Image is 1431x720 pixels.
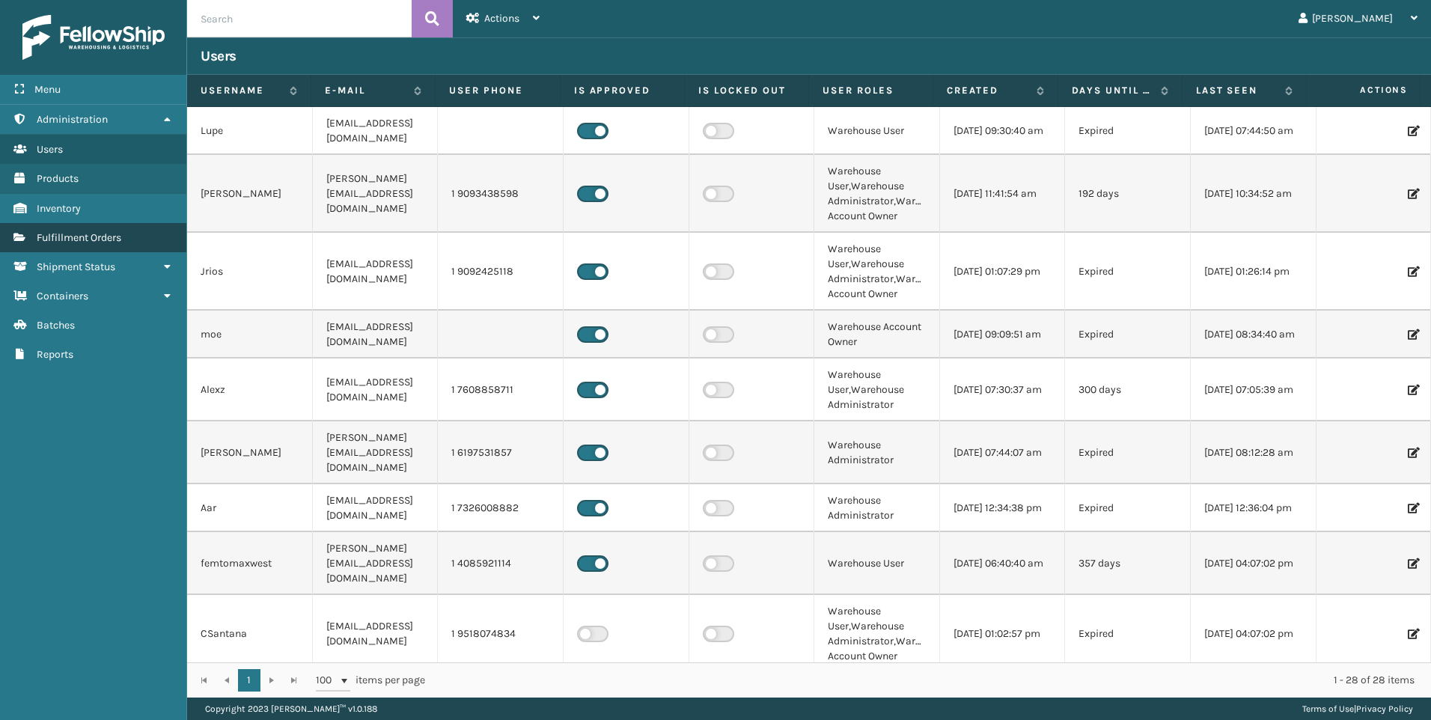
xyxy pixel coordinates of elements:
[814,155,940,233] td: Warehouse User,Warehouse Administrator,Warehouse Account Owner
[1311,78,1417,103] span: Actions
[438,359,564,421] td: 1 7608858711
[1065,421,1191,484] td: Expired
[313,311,439,359] td: [EMAIL_ADDRESS][DOMAIN_NAME]
[698,84,795,97] label: Is Locked Out
[1065,484,1191,532] td: Expired
[187,155,313,233] td: [PERSON_NAME]
[313,595,439,673] td: [EMAIL_ADDRESS][DOMAIN_NAME]
[1191,595,1316,673] td: [DATE] 04:07:02 pm
[1408,189,1417,199] i: Edit
[814,532,940,595] td: Warehouse User
[37,290,88,302] span: Containers
[37,202,81,215] span: Inventory
[1065,311,1191,359] td: Expired
[1408,503,1417,513] i: Edit
[37,319,75,332] span: Batches
[1072,84,1153,97] label: Days until password expires
[940,311,1066,359] td: [DATE] 09:09:51 am
[187,233,313,311] td: Jrios
[438,532,564,595] td: 1 4085921114
[940,233,1066,311] td: [DATE] 01:07:29 pm
[814,311,940,359] td: Warehouse Account Owner
[814,484,940,532] td: Warehouse Administrator
[187,359,313,421] td: Alexz
[1191,421,1316,484] td: [DATE] 08:12:28 am
[187,532,313,595] td: femtomaxwest
[1408,629,1417,639] i: Edit
[823,84,919,97] label: User Roles
[814,107,940,155] td: Warehouse User
[1065,107,1191,155] td: Expired
[1191,311,1316,359] td: [DATE] 08:34:40 am
[325,84,406,97] label: E-mail
[1356,704,1413,714] a: Privacy Policy
[22,15,165,60] img: logo
[1191,359,1316,421] td: [DATE] 07:05:39 am
[438,233,564,311] td: 1 9092425118
[438,484,564,532] td: 1 7326008882
[940,359,1066,421] td: [DATE] 07:30:37 am
[449,84,546,97] label: User phone
[940,532,1066,595] td: [DATE] 06:40:40 am
[313,233,439,311] td: [EMAIL_ADDRESS][DOMAIN_NAME]
[446,673,1415,688] div: 1 - 28 of 28 items
[1302,704,1354,714] a: Terms of Use
[1408,266,1417,277] i: Edit
[1408,385,1417,395] i: Edit
[34,83,61,96] span: Menu
[313,107,439,155] td: [EMAIL_ADDRESS][DOMAIN_NAME]
[201,47,237,65] h3: Users
[1191,155,1316,233] td: [DATE] 10:34:52 am
[814,421,940,484] td: Warehouse Administrator
[438,155,564,233] td: 1 9093438598
[1196,84,1278,97] label: Last Seen
[37,231,121,244] span: Fulfillment Orders
[1065,155,1191,233] td: 192 days
[187,107,313,155] td: Lupe
[940,421,1066,484] td: [DATE] 07:44:07 am
[313,155,439,233] td: [PERSON_NAME][EMAIL_ADDRESS][DOMAIN_NAME]
[1408,126,1417,136] i: Edit
[313,532,439,595] td: [PERSON_NAME][EMAIL_ADDRESS][DOMAIN_NAME]
[814,595,940,673] td: Warehouse User,Warehouse Administrator,Warehouse Account Owner
[940,595,1066,673] td: [DATE] 01:02:57 pm
[1191,233,1316,311] td: [DATE] 01:26:14 pm
[316,669,425,692] span: items per page
[201,84,282,97] label: Username
[1065,532,1191,595] td: 357 days
[187,311,313,359] td: moe
[37,143,63,156] span: Users
[484,12,519,25] span: Actions
[574,84,671,97] label: Is Approved
[940,484,1066,532] td: [DATE] 12:34:38 pm
[313,484,439,532] td: [EMAIL_ADDRESS][DOMAIN_NAME]
[1065,359,1191,421] td: 300 days
[940,155,1066,233] td: [DATE] 11:41:54 am
[1408,558,1417,569] i: Edit
[947,84,1028,97] label: Created
[1191,107,1316,155] td: [DATE] 07:44:50 am
[438,421,564,484] td: 1 6197531857
[37,260,115,273] span: Shipment Status
[1065,595,1191,673] td: Expired
[316,673,338,688] span: 100
[940,107,1066,155] td: [DATE] 09:30:40 am
[205,698,377,720] p: Copyright 2023 [PERSON_NAME]™ v 1.0.188
[313,359,439,421] td: [EMAIL_ADDRESS][DOMAIN_NAME]
[1302,698,1413,720] div: |
[37,348,73,361] span: Reports
[187,484,313,532] td: Aar
[1065,233,1191,311] td: Expired
[187,421,313,484] td: [PERSON_NAME]
[1408,329,1417,340] i: Edit
[238,669,260,692] a: 1
[37,113,108,126] span: Administration
[814,233,940,311] td: Warehouse User,Warehouse Administrator,Warehouse Account Owner
[313,421,439,484] td: [PERSON_NAME][EMAIL_ADDRESS][DOMAIN_NAME]
[1191,532,1316,595] td: [DATE] 04:07:02 pm
[814,359,940,421] td: Warehouse User,Warehouse Administrator
[37,172,79,185] span: Products
[1408,448,1417,458] i: Edit
[1191,484,1316,532] td: [DATE] 12:36:04 pm
[187,595,313,673] td: CSantana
